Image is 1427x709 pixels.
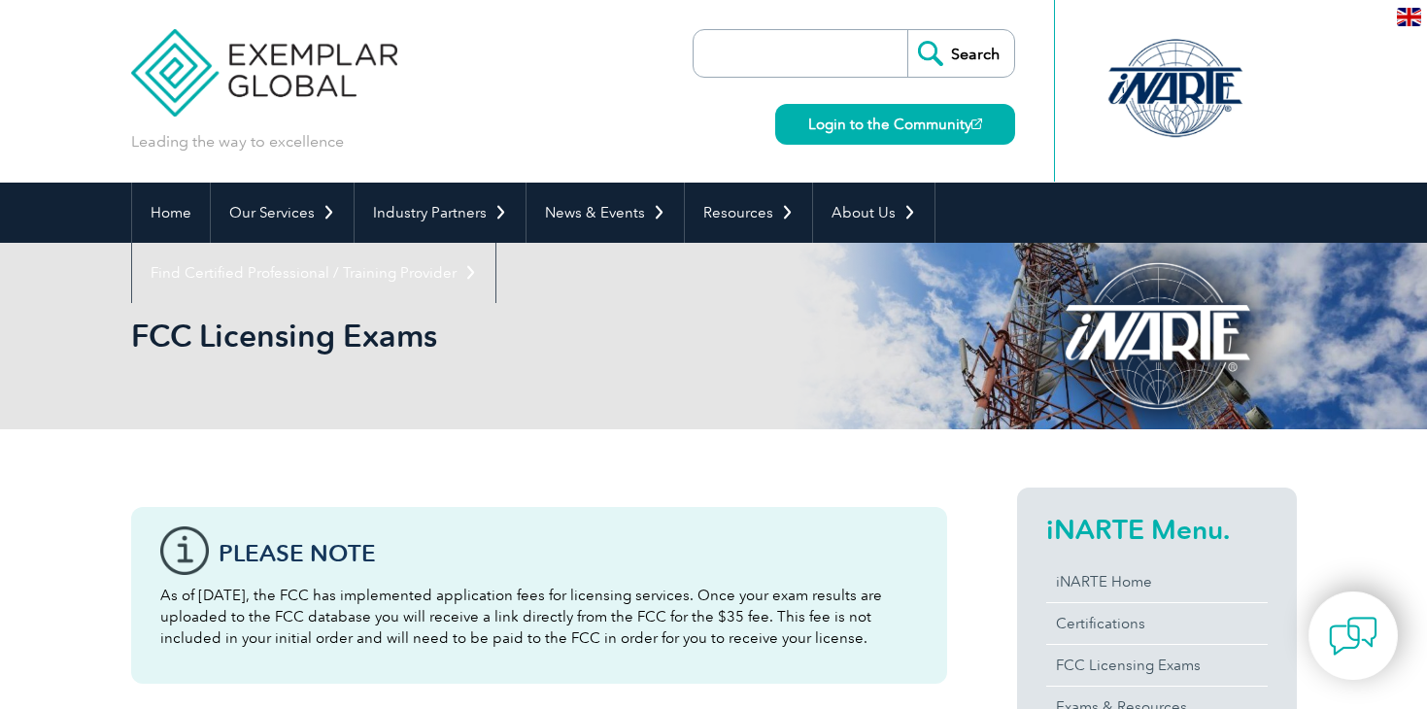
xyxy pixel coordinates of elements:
img: open_square.png [971,118,982,129]
h2: FCC Licensing Exams [131,321,947,352]
p: As of [DATE], the FCC has implemented application fees for licensing services. Once your exam res... [160,585,918,649]
a: News & Events [527,183,684,243]
a: Industry Partners [355,183,526,243]
a: Find Certified Professional / Training Provider [132,243,495,303]
a: Our Services [211,183,354,243]
img: contact-chat.png [1329,612,1377,660]
a: Home [132,183,210,243]
a: iNARTE Home [1046,561,1268,602]
a: Resources [685,183,812,243]
a: Login to the Community [775,104,1015,145]
a: FCC Licensing Exams [1046,645,1268,686]
p: Leading the way to excellence [131,131,344,152]
a: Certifications [1046,603,1268,644]
h2: iNARTE Menu. [1046,514,1268,545]
img: en [1397,8,1421,26]
h3: Please note [219,541,918,565]
a: About Us [813,183,934,243]
input: Search [907,30,1014,77]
